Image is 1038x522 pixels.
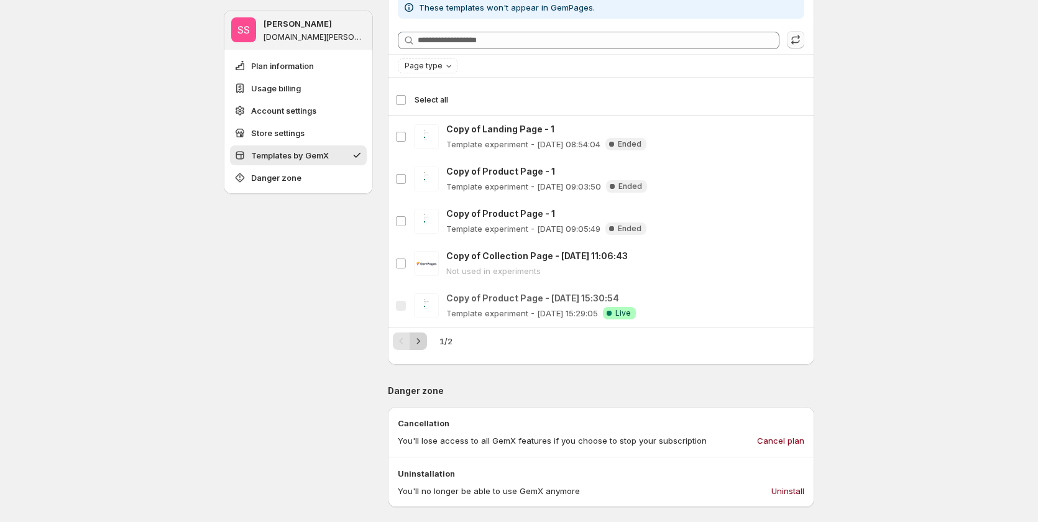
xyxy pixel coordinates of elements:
button: Templates by GemX [230,145,367,165]
span: Sandy Sandy [231,17,256,42]
span: Usage billing [251,82,301,94]
img: Copy of Collection Page - Aug 12, 11:06:43 [414,251,439,276]
p: You'll no longer be able to use GemX anymore [398,485,580,497]
span: Ended [618,181,642,191]
span: Templates by GemX [251,149,329,162]
span: Select all [415,95,448,105]
img: Copy of Product Page - 1 [414,209,439,234]
span: Ended [618,139,641,149]
span: Uninstall [771,485,804,497]
button: Danger zone [230,168,367,188]
span: These templates won't appear in GemPages. [419,2,595,12]
span: Account settings [251,104,316,117]
button: Next [410,332,427,350]
p: [PERSON_NAME] [264,17,332,30]
p: Danger zone [388,385,814,397]
button: Plan information [230,56,367,76]
button: Cancel plan [750,431,812,451]
p: Template experiment - [DATE] 08:54:04 [446,138,600,150]
span: Ended [618,224,641,234]
p: Template experiment - [DATE] 09:05:49 [446,222,600,235]
p: [DOMAIN_NAME][PERSON_NAME] [264,32,365,42]
span: 1 / 2 [439,335,452,347]
p: Copy of Collection Page - [DATE] 11:06:43 [446,250,628,262]
span: Cancel plan [757,434,804,447]
button: Account settings [230,101,367,121]
span: Store settings [251,127,305,139]
p: You'll lose access to all GemX features if you choose to stop your subscription [398,434,707,447]
p: Cancellation [398,417,804,429]
p: Not used in experiments [446,265,628,277]
span: Page type [405,61,443,71]
img: Copy of Landing Page - 1 [414,124,439,149]
button: Uninstall [764,481,812,501]
p: Uninstallation [398,467,804,480]
text: SS [237,24,250,36]
p: Copy of Product Page - 1 [446,208,646,220]
p: Template experiment - [DATE] 15:29:05 [446,307,598,319]
p: Copy of Product Page - 1 [446,165,647,178]
button: Store settings [230,123,367,143]
p: Copy of Product Page - [DATE] 15:30:54 [446,292,636,304]
span: Danger zone [251,172,301,184]
nav: Pagination [393,332,427,350]
span: Live [615,308,631,318]
button: Usage billing [230,78,367,98]
button: Page type [398,59,457,73]
p: Copy of Landing Page - 1 [446,123,646,135]
p: Template experiment - [DATE] 09:03:50 [446,180,601,193]
span: Plan information [251,60,314,72]
img: Copy of Product Page - Aug 18, 15:30:54 [414,293,439,318]
img: Copy of Product Page - 1 [414,167,439,191]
